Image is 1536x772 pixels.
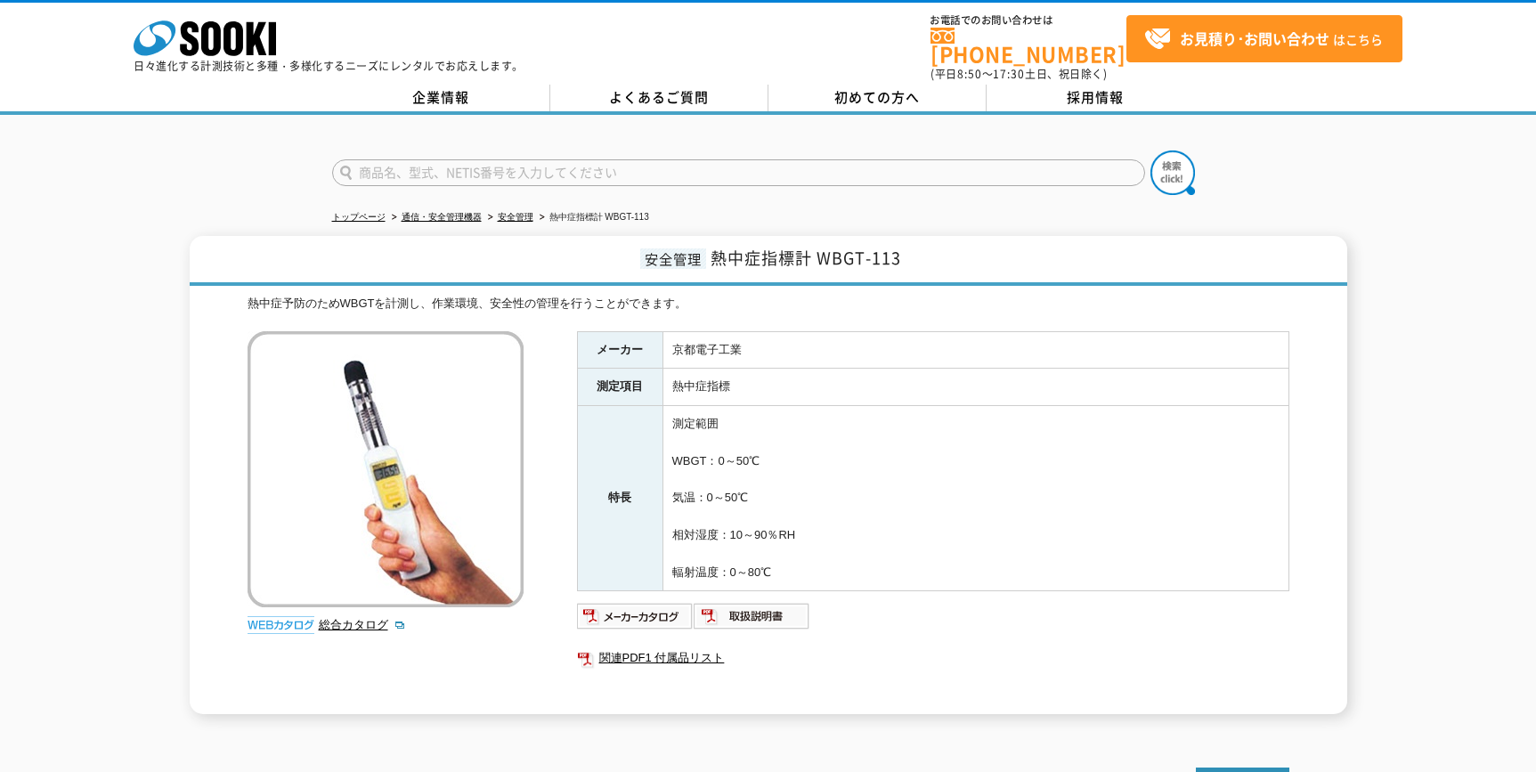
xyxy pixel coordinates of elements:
[577,646,1289,670] a: 関連PDF1 付属品リスト
[694,602,810,630] img: 取扱説明書
[931,15,1126,26] span: お電話でのお問い合わせは
[640,248,706,269] span: 安全管理
[577,614,694,628] a: メーカーカタログ
[402,212,482,222] a: 通信・安全管理機器
[332,85,550,111] a: 企業情報
[577,602,694,630] img: メーカーカタログ
[1150,150,1195,195] img: btn_search.png
[498,212,533,222] a: 安全管理
[248,616,314,634] img: webカタログ
[332,212,386,222] a: トップページ
[1180,28,1329,49] strong: お見積り･お問い合わせ
[711,246,901,270] span: 熱中症指標計 WBGT-113
[550,85,768,111] a: よくあるご質問
[134,61,524,71] p: 日々進化する計測技術と多種・多様化するニーズにレンタルでお応えします。
[987,85,1205,111] a: 採用情報
[248,295,1289,313] div: 熱中症予防のためWBGTを計測し、作業環境、安全性の管理を行うことができます。
[662,331,1288,369] td: 京都電子工業
[834,87,920,107] span: 初めての方へ
[662,406,1288,591] td: 測定範囲 WBGT：0～50℃ 気温：0～50℃ 相対湿度：10～90％RH 輻射温度：0～80℃
[536,208,649,227] li: 熱中症指標計 WBGT-113
[931,28,1126,64] a: [PHONE_NUMBER]
[577,331,662,369] th: メーカー
[694,614,810,628] a: 取扱説明書
[931,66,1107,82] span: (平日 ～ 土日、祝日除く)
[577,369,662,406] th: 測定項目
[319,618,406,631] a: 総合カタログ
[1144,26,1383,53] span: はこちら
[332,159,1145,186] input: 商品名、型式、NETIS番号を入力してください
[768,85,987,111] a: 初めての方へ
[993,66,1025,82] span: 17:30
[662,369,1288,406] td: 熱中症指標
[577,406,662,591] th: 特長
[248,331,524,607] img: 熱中症指標計 WBGT-113
[957,66,982,82] span: 8:50
[1126,15,1402,62] a: お見積り･お問い合わせはこちら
